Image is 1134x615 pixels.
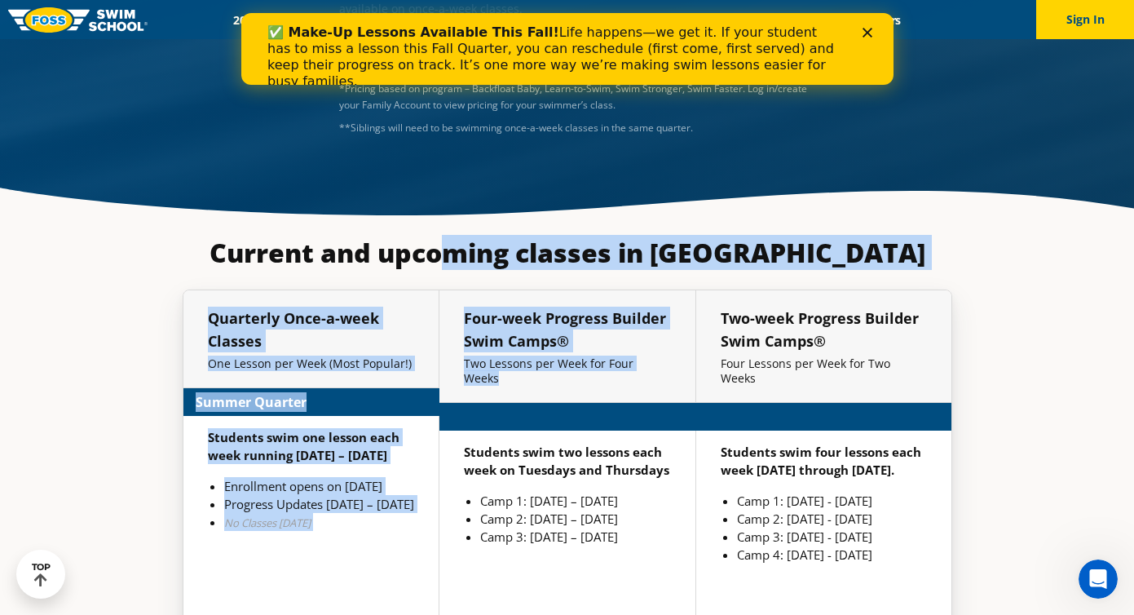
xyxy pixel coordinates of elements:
div: Close [621,15,638,24]
h3: Current and upcoming classes in [GEOGRAPHIC_DATA] [183,237,952,269]
strong: Students swim four lessons each week [DATE] through [DATE]. [721,444,921,478]
div: TOP [32,562,51,587]
li: Camp 2: [DATE] - [DATE] [737,510,927,528]
h5: Two-week Progress Builder Swim Camps® [721,307,927,352]
div: Josef Severson, Rachael Blom (group direct message) [339,120,815,136]
li: Camp 3: [DATE] – [DATE] [480,528,671,546]
a: Blog [796,12,847,28]
li: Camp 3: [DATE] - [DATE] [737,528,927,546]
li: Enrollment opens on [DATE] [224,477,414,495]
div: **Siblings will need to be swimming once-a-week classes in the same quarter. [339,120,815,136]
img: FOSS Swim School Logo [8,7,148,33]
li: Progress Updates [DATE] – [DATE] [224,495,414,513]
li: Camp 1: [DATE] - [DATE] [737,492,927,510]
p: One Lesson per Week (Most Popular!) [208,356,414,371]
strong: Students swim two lessons each week on Tuesdays and Thursdays [464,444,669,478]
a: About FOSS [532,12,624,28]
iframe: Intercom live chat [1079,560,1118,599]
a: Swim Like [PERSON_NAME] [624,12,796,28]
a: Schools [321,12,390,28]
strong: Students swim one lesson each week running [DATE] – [DATE] [208,429,399,463]
a: Swim Path® Program [390,12,532,28]
iframe: Intercom live chat banner [241,13,894,85]
p: Two Lessons per Week for Four Weeks [464,356,671,386]
li: Camp 2: [DATE] – [DATE] [480,510,671,528]
h5: Four-week Progress Builder Swim Camps® [464,307,671,352]
b: ✅ Make-Up Lessons Available This Fall! [26,11,318,27]
strong: Summer Quarter [196,392,307,412]
a: Careers [847,12,915,28]
p: Four Lessons per Week for Two Weeks [721,356,927,386]
a: 2025 Calendar [219,12,321,28]
div: Life happens—we get it. If your student has to miss a lesson this Fall Quarter, you can reschedul... [26,11,600,77]
li: Camp 4: [DATE] - [DATE] [737,546,927,564]
h5: Quarterly Once-a-week Classes [208,307,414,352]
p: *Pricing based on program – Backfloat Baby, Learn-to-Swim, Swim Stronger, Swim Faster. Log in/cre... [339,81,815,113]
em: No Classes [DATE] [224,515,311,530]
li: Camp 1: [DATE] – [DATE] [480,492,671,510]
